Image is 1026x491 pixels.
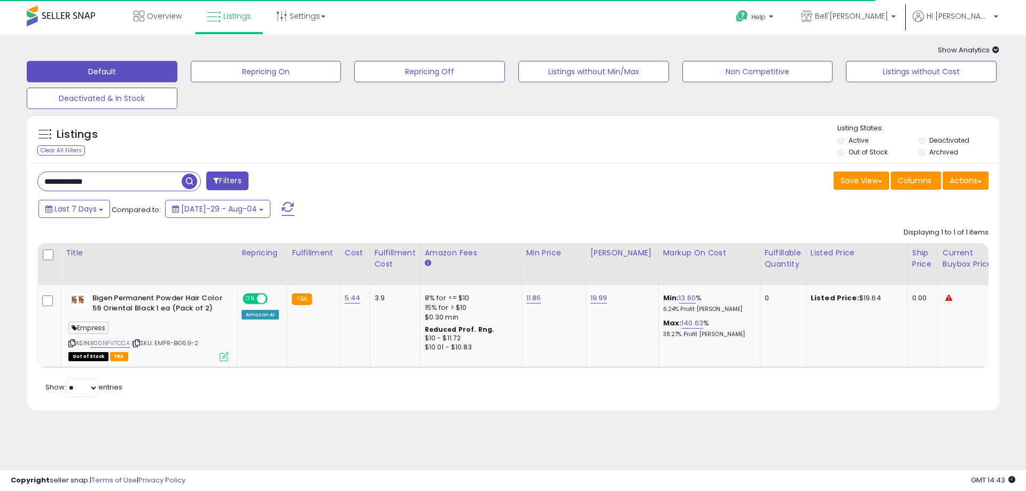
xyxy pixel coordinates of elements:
div: Listed Price [811,247,903,259]
a: Hi [PERSON_NAME] [913,11,998,35]
p: Listing States: [837,123,999,134]
div: seller snap | | [11,476,185,486]
span: 2025-08-12 14:43 GMT [971,475,1015,485]
span: ON [244,294,257,303]
a: 11.86 [526,293,541,303]
div: 0.00 [912,293,930,303]
div: 0 [765,293,798,303]
span: Help [751,12,766,21]
span: Show Analytics [938,45,999,55]
a: 140.63 [681,318,703,329]
div: [PERSON_NAME] [590,247,654,259]
button: Repricing Off [354,61,505,82]
button: Deactivated & In Stock [27,88,177,109]
button: Filters [206,172,248,190]
b: Listed Price: [811,293,859,303]
div: ASIN: [68,293,229,360]
span: Hi [PERSON_NAME] [927,11,991,21]
div: Amazon Fees [425,247,517,259]
img: 41fyVyOK-6L._SL40_.jpg [68,293,90,307]
button: Listings without Cost [846,61,997,82]
span: Empress [68,322,108,334]
small: Amazon Fees. [425,259,431,268]
div: Current Buybox Price [943,247,998,270]
a: 5.44 [345,293,361,303]
th: The percentage added to the cost of goods (COGS) that forms the calculator for Min & Max prices. [658,243,760,285]
button: [DATE]-29 - Aug-04 [165,200,270,218]
button: Last 7 Days [38,200,110,218]
div: Repricing [242,247,283,259]
b: Min: [663,293,679,303]
div: Cost [345,247,366,259]
div: Fulfillable Quantity [765,247,802,270]
div: 15% for > $10 [425,303,514,313]
small: FBA [292,293,312,305]
button: Listings without Min/Max [518,61,669,82]
div: Min Price [526,247,581,259]
p: 6.24% Profit [PERSON_NAME] [663,306,752,313]
label: Archived [929,147,958,157]
span: [DATE]-29 - Aug-04 [181,204,257,214]
p: 38.27% Profit [PERSON_NAME] [663,331,752,338]
a: Privacy Policy [138,475,185,485]
b: Max: [663,318,682,328]
div: $0.30 min [425,313,514,322]
span: FBA [110,352,128,361]
label: Out of Stock [849,147,888,157]
span: Bell'[PERSON_NAME] [815,11,888,21]
b: Bigen Permanent Powder Hair Color 59 Oriental Black 1 ea (Pack of 2) [92,293,222,316]
a: 19.99 [590,293,608,303]
div: Fulfillment Cost [375,247,416,270]
div: % [663,318,752,338]
span: Compared to: [112,205,161,215]
button: Actions [943,172,989,190]
button: Default [27,61,177,82]
span: Overview [147,11,182,21]
span: Last 7 Days [55,204,97,214]
div: Title [66,247,232,259]
strong: Copyright [11,475,50,485]
span: Columns [898,175,931,186]
span: | SKU: EMPR-BIG59-2 [131,339,198,347]
button: Save View [834,172,889,190]
div: 3.9 [375,293,412,303]
div: Amazon AI [242,310,279,319]
button: Columns [891,172,941,190]
a: 13.60 [679,293,696,303]
span: All listings that are currently out of stock and unavailable for purchase on Amazon [68,352,108,361]
label: Active [849,136,868,145]
a: Help [727,2,784,35]
span: OFF [266,294,283,303]
div: Markup on Cost [663,247,756,259]
div: Fulfillment [292,247,335,259]
a: B00NFV7CCA [90,339,130,348]
div: $10.01 - $10.83 [425,343,514,352]
div: Displaying 1 to 1 of 1 items [904,228,989,238]
div: 8% for <= $10 [425,293,514,303]
button: Non Competitive [682,61,833,82]
a: Terms of Use [91,475,137,485]
span: Show: entries [45,382,122,392]
div: $19.64 [811,293,899,303]
button: Repricing On [191,61,341,82]
h5: Listings [57,127,98,142]
span: Listings [223,11,251,21]
div: Ship Price [912,247,934,270]
label: Deactivated [929,136,969,145]
div: $10 - $11.72 [425,334,514,343]
i: Get Help [735,10,749,23]
div: % [663,293,752,313]
div: Clear All Filters [37,145,85,155]
b: Reduced Prof. Rng. [425,325,495,334]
